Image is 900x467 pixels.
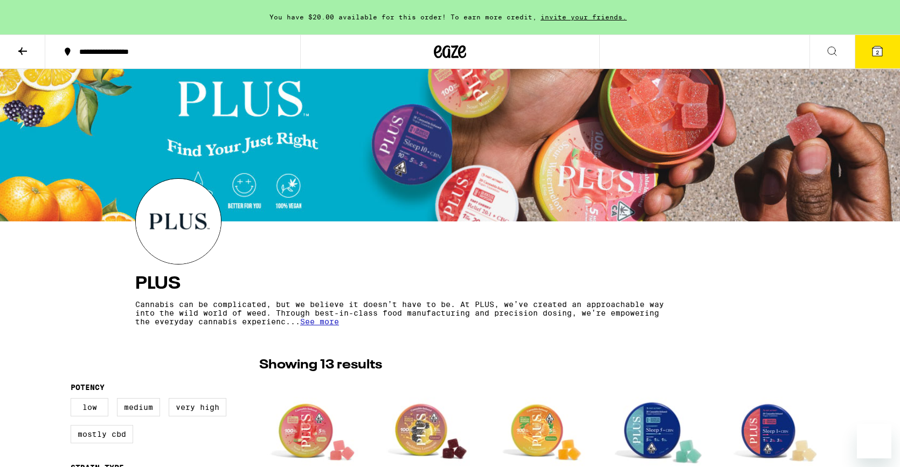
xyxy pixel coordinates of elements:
h4: PLUS [135,275,765,292]
span: 2 [876,49,879,55]
span: invite your friends. [537,13,631,20]
span: You have $20.00 available for this order! To earn more credit, [269,13,537,20]
legend: Potency [71,383,105,392]
button: 2 [855,35,900,68]
span: See more [300,317,339,326]
label: Low [71,398,108,416]
img: PLUS logo [136,179,221,264]
label: Very High [169,398,226,416]
label: Mostly CBD [71,425,133,443]
p: Showing 13 results [259,356,382,374]
iframe: Button to launch messaging window [857,424,891,458]
label: Medium [117,398,160,416]
p: Cannabis can be complicated, but we believe it doesn’t have to be. At PLUS, we’ve created an appr... [135,300,670,326]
